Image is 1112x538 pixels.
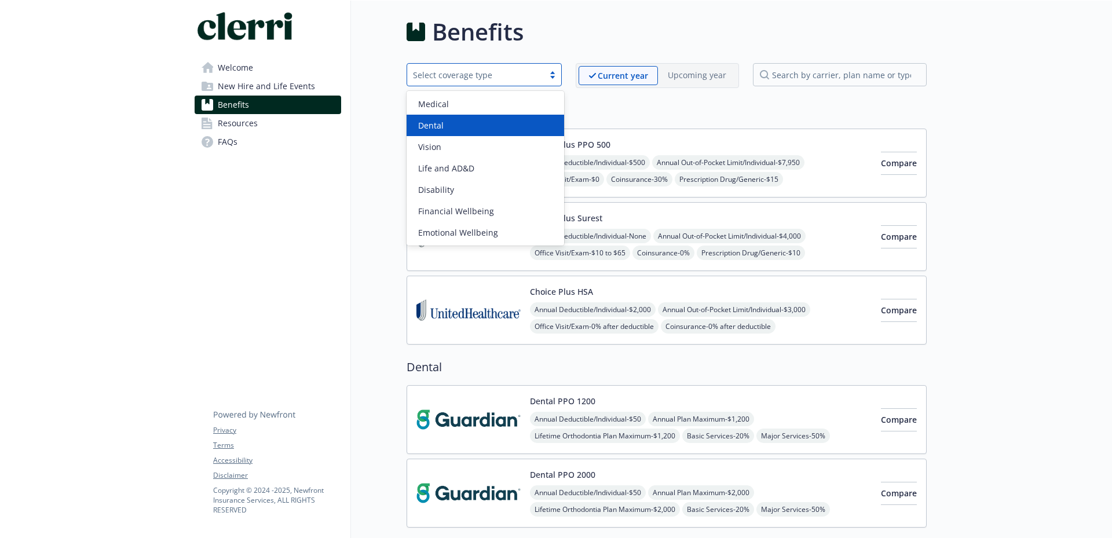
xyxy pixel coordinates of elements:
a: Accessibility [213,455,341,466]
span: Compare [881,414,917,425]
span: Financial Wellbeing [418,205,494,217]
a: Welcome [195,58,341,77]
button: Choice Plus HSA [530,286,593,298]
button: Choice Plus PPO 500 [530,138,610,151]
a: Benefits [195,96,341,114]
button: Compare [881,225,917,248]
img: Guardian carrier logo [416,395,521,444]
input: search by carrier, plan name or type [753,63,927,86]
span: Major Services - 50% [756,502,830,517]
span: Annual Out-of-Pocket Limit/Individual - $7,950 [652,155,804,170]
button: Choice Plus Surest [530,212,602,224]
span: FAQs [218,133,237,151]
span: Coinsurance - 0% after deductible [661,319,776,334]
button: Compare [881,152,917,175]
button: Dental PPO 2000 [530,469,595,481]
span: Annual Deductible/Individual - $500 [530,155,650,170]
span: Annual Out-of-Pocket Limit/Individual - $4,000 [653,229,806,243]
a: FAQs [195,133,341,151]
span: Lifetime Orthodontia Plan Maximum - $2,000 [530,502,680,517]
button: Dental PPO 1200 [530,395,595,407]
span: Compare [881,305,917,316]
span: Medical [418,98,449,110]
span: Major Services - 50% [756,429,830,443]
a: Resources [195,114,341,133]
a: Terms [213,440,341,451]
button: Compare [881,408,917,431]
span: Lifetime Orthodontia Plan Maximum - $1,200 [530,429,680,443]
button: Compare [881,482,917,505]
span: Benefits [218,96,249,114]
a: Privacy [213,425,341,435]
img: Guardian carrier logo [416,469,521,518]
span: Resources [218,114,258,133]
span: Dental [418,119,444,131]
span: Compare [881,158,917,169]
span: Welcome [218,58,253,77]
span: Basic Services - 20% [682,502,754,517]
span: Annual Plan Maximum - $2,000 [648,485,754,500]
span: Office Visit/Exam - 0% after deductible [530,319,659,334]
img: United Healthcare Insurance Company carrier logo [416,286,521,335]
span: Basic Services - 20% [682,429,754,443]
span: Annual Deductible/Individual - $50 [530,412,646,426]
span: New Hire and Life Events [218,77,315,96]
p: Copyright © 2024 - 2025 , Newfront Insurance Services, ALL RIGHTS RESERVED [213,485,341,515]
span: Prescription Drug/Generic - $10 [697,246,805,260]
h2: Dental [407,358,927,376]
span: Annual Plan Maximum - $1,200 [648,412,754,426]
span: Life and AD&D [418,162,474,174]
span: Upcoming year [658,66,736,85]
span: Coinsurance - 0% [632,246,694,260]
span: Annual Deductible/Individual - $50 [530,485,646,500]
button: Compare [881,299,917,322]
span: Annual Deductible/Individual - None [530,229,651,243]
p: Current year [598,69,648,82]
span: Compare [881,231,917,242]
span: Office Visit/Exam - $0 [530,172,604,186]
a: Disclaimer [213,470,341,481]
h2: Medical [407,102,927,119]
span: Emotional Wellbeing [418,226,498,239]
span: Annual Out-of-Pocket Limit/Individual - $3,000 [658,302,810,317]
span: Prescription Drug/Generic - $15 [675,172,783,186]
span: Disability [418,184,454,196]
div: Select coverage type [413,69,538,81]
h1: Benefits [432,14,524,49]
span: Compare [881,488,917,499]
p: Upcoming year [668,69,726,81]
a: New Hire and Life Events [195,77,341,96]
span: Annual Deductible/Individual - $2,000 [530,302,656,317]
span: Coinsurance - 30% [606,172,672,186]
span: Vision [418,141,441,153]
span: Office Visit/Exam - $10 to $65 [530,246,630,260]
